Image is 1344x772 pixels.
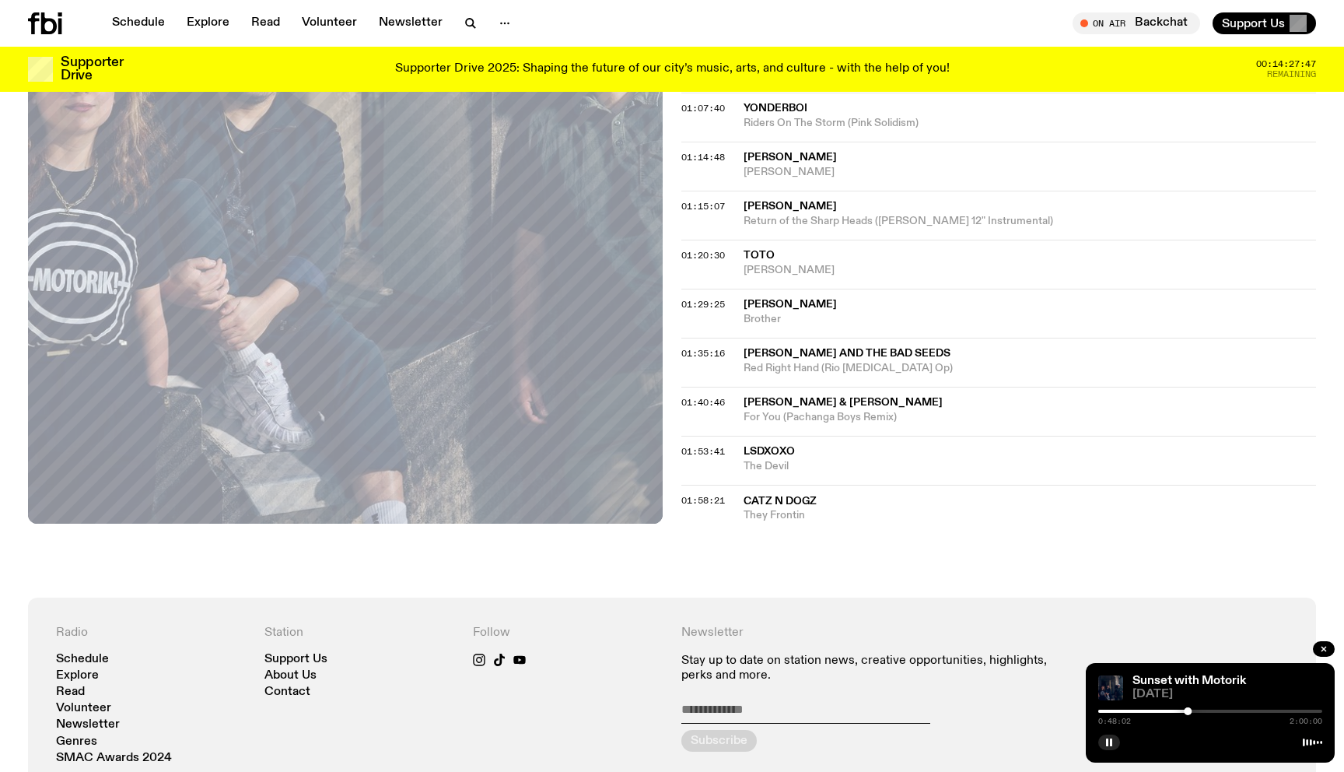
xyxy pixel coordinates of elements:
[744,459,1316,474] span: The Devil
[264,626,454,640] h4: Station
[744,348,950,359] span: [PERSON_NAME] and the Bad Seeds
[744,410,1316,425] span: For You (Pachanga Boys Remix)
[264,686,310,698] a: Contact
[1132,675,1246,687] a: Sunset with Motorik
[292,12,366,34] a: Volunteer
[681,249,725,261] span: 01:20:30
[56,719,120,731] a: Newsletter
[744,312,1316,327] span: Brother
[1256,60,1316,68] span: 00:14:27:47
[681,151,725,163] span: 01:14:48
[681,200,725,212] span: 01:15:07
[1213,12,1316,34] button: Support Us
[744,116,1316,131] span: Riders On The Storm (Pink Solidism)
[681,298,725,311] span: 01:29:25
[56,686,85,698] a: Read
[681,153,725,162] button: 01:14:48
[56,654,109,665] a: Schedule
[681,396,725,409] span: 01:40:46
[1267,70,1316,79] span: Remaining
[242,12,289,34] a: Read
[1073,12,1200,34] button: On AirBackchat
[681,300,725,309] button: 01:29:25
[681,202,725,211] button: 01:15:07
[744,214,1316,229] span: Return of the Sharp Heads ([PERSON_NAME] 12" Instrumental)
[56,736,97,748] a: Genres
[744,250,775,261] span: Toto
[744,152,837,163] span: [PERSON_NAME]
[395,62,950,76] p: Supporter Drive 2025: Shaping the future of our city’s music, arts, and culture - with the help o...
[56,753,172,764] a: SMAC Awards 2024
[264,654,327,665] a: Support Us
[744,201,837,212] span: [PERSON_NAME]
[1222,16,1285,30] span: Support Us
[56,703,111,714] a: Volunteer
[744,397,943,408] span: [PERSON_NAME] & [PERSON_NAME]
[681,494,725,507] span: 01:58:21
[681,349,725,358] button: 01:35:16
[681,398,725,407] button: 01:40:46
[1132,689,1322,700] span: [DATE]
[744,103,807,114] span: Yonderboi
[681,626,1080,640] h4: Newsletter
[1290,718,1322,725] span: 2:00:00
[369,12,452,34] a: Newsletter
[744,299,837,310] span: [PERSON_NAME]
[744,496,817,507] span: Catz N Dogz
[681,102,725,114] span: 01:07:40
[744,361,1316,376] span: Red Right Hand (Rio [MEDICAL_DATA] Op)
[681,251,725,260] button: 01:20:30
[681,104,725,113] button: 01:07:40
[744,508,1316,523] span: They Frontin
[681,730,757,752] button: Subscribe
[177,12,239,34] a: Explore
[681,447,725,456] button: 01:53:41
[264,670,317,682] a: About Us
[681,445,725,458] span: 01:53:41
[56,670,99,682] a: Explore
[473,626,663,640] h4: Follow
[744,263,1316,278] span: [PERSON_NAME]
[681,497,725,505] button: 01:58:21
[681,654,1080,683] p: Stay up to date on station news, creative opportunities, highlights, perks and more.
[744,446,795,457] span: LSDXOXO
[56,626,246,640] h4: Radio
[1098,718,1131,725] span: 0:48:02
[681,347,725,360] span: 01:35:16
[103,12,174,34] a: Schedule
[744,165,1316,180] span: [PERSON_NAME]
[61,56,123,82] h3: Supporter Drive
